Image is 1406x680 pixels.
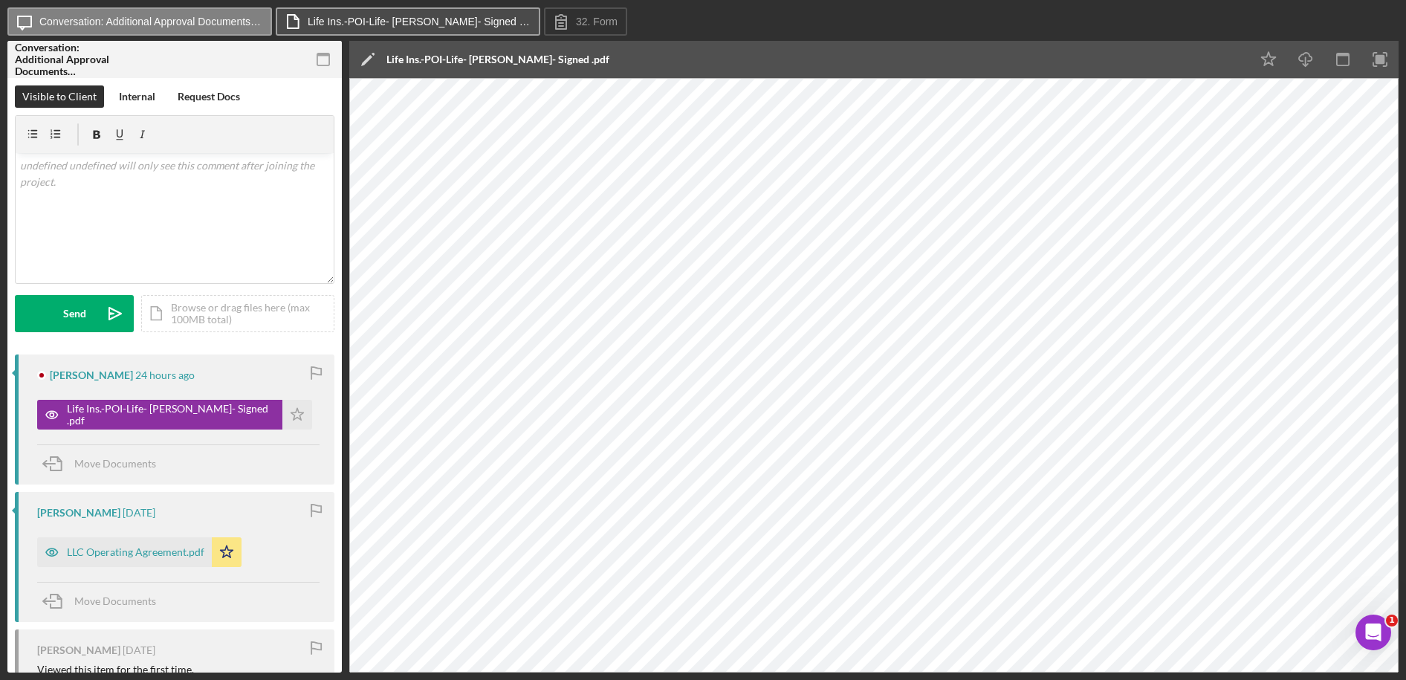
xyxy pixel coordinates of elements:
[576,16,618,27] label: 32. Form
[123,644,155,656] time: 2025-08-20 18:13
[15,85,104,108] button: Visible to Client
[119,85,155,108] div: Internal
[135,369,195,381] time: 2025-08-26 20:58
[111,85,163,108] button: Internal
[37,537,242,567] button: LLC Operating Agreement.pdf
[15,42,119,77] div: Conversation: Additional Approval Documents ([PERSON_NAME])
[37,445,171,482] button: Move Documents
[123,507,155,519] time: 2025-08-25 22:19
[37,583,171,620] button: Move Documents
[67,546,204,558] div: LLC Operating Agreement.pdf
[37,664,194,676] div: Viewed this item for the first time.
[544,7,627,36] button: 32. Form
[74,595,156,607] span: Move Documents
[67,403,275,427] div: Life Ins.-POI-Life- [PERSON_NAME]- Signed .pdf
[39,16,262,27] label: Conversation: Additional Approval Documents ([PERSON_NAME])
[74,457,156,470] span: Move Documents
[63,295,86,332] div: Send
[37,400,312,430] button: Life Ins.-POI-Life- [PERSON_NAME]- Signed .pdf
[37,507,120,519] div: [PERSON_NAME]
[15,295,134,332] button: Send
[22,85,97,108] div: Visible to Client
[276,7,540,36] button: Life Ins.-POI-Life- [PERSON_NAME]- Signed .pdf
[178,85,240,108] div: Request Docs
[308,16,531,27] label: Life Ins.-POI-Life- [PERSON_NAME]- Signed .pdf
[170,85,247,108] button: Request Docs
[37,644,120,656] div: [PERSON_NAME]
[50,369,133,381] div: [PERSON_NAME]
[1355,615,1391,650] iframe: Intercom live chat
[386,54,609,65] div: Life Ins.-POI-Life- [PERSON_NAME]- Signed .pdf
[1386,615,1398,626] span: 1
[7,7,272,36] button: Conversation: Additional Approval Documents ([PERSON_NAME])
